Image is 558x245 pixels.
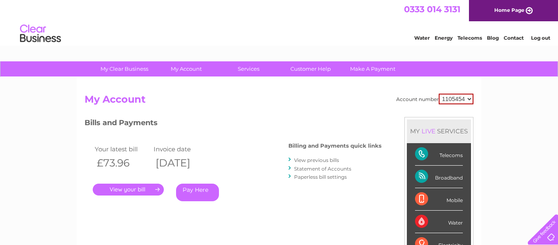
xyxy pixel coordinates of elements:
[93,155,152,171] th: £73.96
[152,155,210,171] th: [DATE]
[415,211,463,233] div: Water
[294,157,339,163] a: View previous bills
[487,35,499,41] a: Blog
[294,174,347,180] a: Paperless bill settings
[420,127,437,135] div: LIVE
[85,94,473,109] h2: My Account
[531,35,550,41] a: Log out
[396,94,473,104] div: Account number
[20,21,61,46] img: logo.png
[176,184,219,201] a: Pay Here
[415,166,463,188] div: Broadband
[277,61,344,76] a: Customer Help
[93,144,152,155] td: Your latest bill
[415,143,463,166] div: Telecoms
[85,117,382,131] h3: Bills and Payments
[288,143,382,149] h4: Billing and Payments quick links
[93,184,164,196] a: .
[339,61,406,76] a: Make A Payment
[415,188,463,211] div: Mobile
[152,144,210,155] td: Invoice date
[87,4,473,40] div: Clear Business is a trading name of Verastar Limited (registered in [GEOGRAPHIC_DATA] No. 3667643...
[404,4,460,14] a: 0333 014 3131
[407,119,471,143] div: MY SERVICES
[215,61,282,76] a: Services
[414,35,430,41] a: Water
[153,61,220,76] a: My Account
[458,35,482,41] a: Telecoms
[294,166,351,172] a: Statement of Accounts
[91,61,158,76] a: My Clear Business
[435,35,453,41] a: Energy
[504,35,524,41] a: Contact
